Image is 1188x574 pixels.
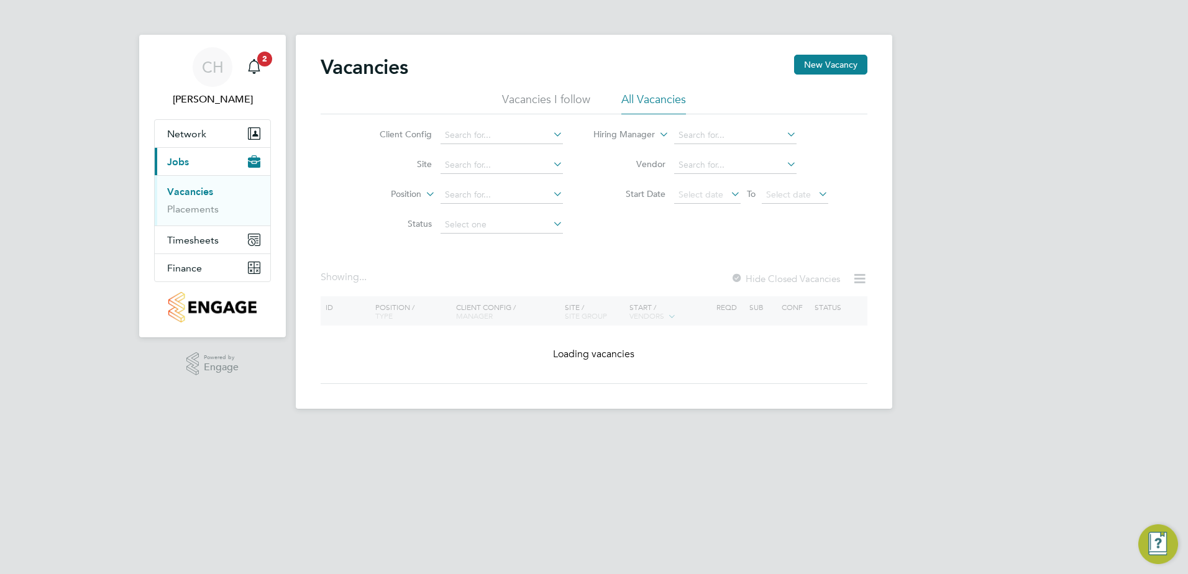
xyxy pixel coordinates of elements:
span: Jobs [167,156,189,168]
span: Engage [204,362,239,373]
label: Client Config [360,129,432,140]
input: Search for... [441,186,563,204]
input: Select one [441,216,563,234]
span: Select date [766,189,811,200]
a: 2 [242,47,267,87]
nav: Main navigation [139,35,286,337]
label: Hide Closed Vacancies [731,273,840,285]
button: Jobs [155,148,270,175]
span: Carla Hollis [154,92,271,107]
span: CH [202,59,224,75]
a: Powered byEngage [186,352,239,376]
a: CH[PERSON_NAME] [154,47,271,107]
label: Position [350,188,421,201]
span: To [743,186,759,202]
h2: Vacancies [321,55,408,80]
span: Network [167,128,206,140]
span: Powered by [204,352,239,363]
label: Start Date [594,188,665,199]
input: Search for... [674,157,797,174]
a: Vacancies [167,186,213,198]
button: Timesheets [155,226,270,253]
button: Finance [155,254,270,281]
img: countryside-properties-logo-retina.png [168,292,256,322]
label: Vendor [594,158,665,170]
button: Network [155,120,270,147]
button: Engage Resource Center [1138,524,1178,564]
span: Select date [679,189,723,200]
div: Showing [321,271,369,284]
li: Vacancies I follow [502,92,590,114]
li: All Vacancies [621,92,686,114]
label: Hiring Manager [583,129,655,141]
span: ... [359,271,367,283]
input: Search for... [441,127,563,144]
a: Placements [167,203,219,215]
span: 2 [257,52,272,66]
label: Status [360,218,432,229]
label: Site [360,158,432,170]
a: Go to home page [154,292,271,322]
span: Timesheets [167,234,219,246]
button: New Vacancy [794,55,867,75]
input: Search for... [441,157,563,174]
div: Jobs [155,175,270,225]
span: Finance [167,262,202,274]
input: Search for... [674,127,797,144]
